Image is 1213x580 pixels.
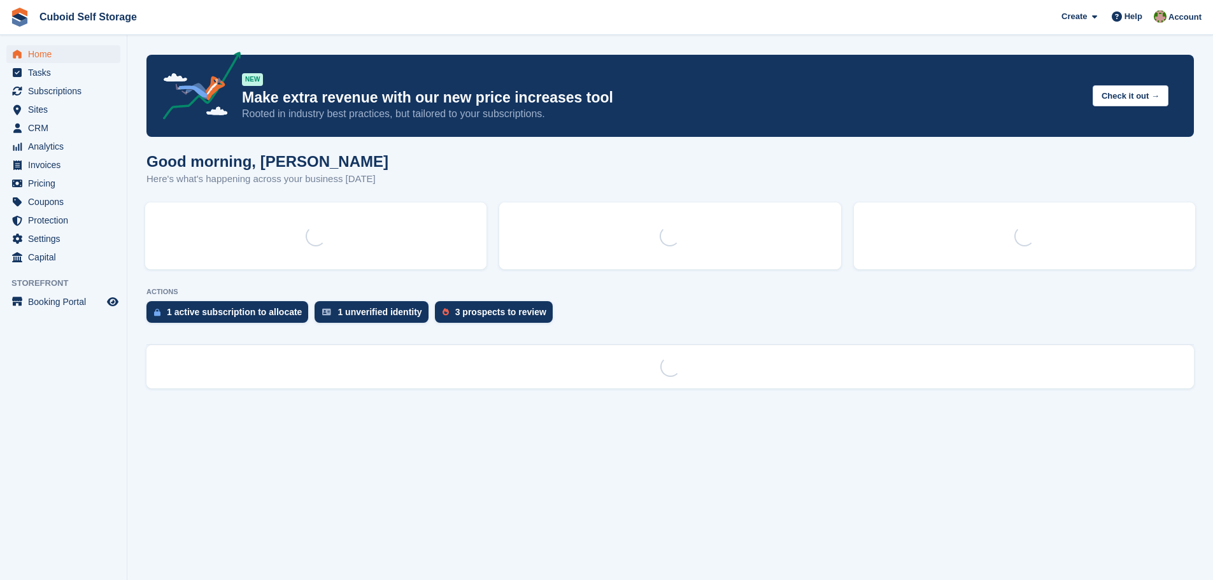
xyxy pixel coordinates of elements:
[322,308,331,316] img: verify_identity-adf6edd0f0f0b5bbfe63781bf79b02c33cf7c696d77639b501bdc392416b5a36.svg
[6,211,120,229] a: menu
[28,64,104,81] span: Tasks
[146,153,388,170] h1: Good morning, [PERSON_NAME]
[6,174,120,192] a: menu
[6,82,120,100] a: menu
[6,230,120,248] a: menu
[28,293,104,311] span: Booking Portal
[167,307,302,317] div: 1 active subscription to allocate
[315,301,434,329] a: 1 unverified identity
[154,308,160,316] img: active_subscription_to_allocate_icon-d502201f5373d7db506a760aba3b589e785aa758c864c3986d89f69b8ff3...
[6,119,120,137] a: menu
[146,288,1194,296] p: ACTIONS
[28,138,104,155] span: Analytics
[6,101,120,118] a: menu
[28,82,104,100] span: Subscriptions
[1061,10,1087,23] span: Create
[28,230,104,248] span: Settings
[28,248,104,266] span: Capital
[6,248,120,266] a: menu
[443,308,449,316] img: prospect-51fa495bee0391a8d652442698ab0144808aea92771e9ea1ae160a38d050c398.svg
[1124,10,1142,23] span: Help
[152,52,241,124] img: price-adjustments-announcement-icon-8257ccfd72463d97f412b2fc003d46551f7dbcb40ab6d574587a9cd5c0d94...
[242,88,1082,107] p: Make extra revenue with our new price increases tool
[6,45,120,63] a: menu
[28,211,104,229] span: Protection
[28,156,104,174] span: Invoices
[105,294,120,309] a: Preview store
[6,138,120,155] a: menu
[28,45,104,63] span: Home
[28,101,104,118] span: Sites
[6,64,120,81] a: menu
[28,193,104,211] span: Coupons
[28,119,104,137] span: CRM
[28,174,104,192] span: Pricing
[34,6,142,27] a: Cuboid Self Storage
[455,307,546,317] div: 3 prospects to review
[10,8,29,27] img: stora-icon-8386f47178a22dfd0bd8f6a31ec36ba5ce8667c1dd55bd0f319d3a0aa187defe.svg
[242,73,263,86] div: NEW
[11,277,127,290] span: Storefront
[146,172,388,187] p: Here's what's happening across your business [DATE]
[6,293,120,311] a: menu
[1093,85,1168,106] button: Check it out →
[6,156,120,174] a: menu
[146,301,315,329] a: 1 active subscription to allocate
[337,307,422,317] div: 1 unverified identity
[6,193,120,211] a: menu
[435,301,559,329] a: 3 prospects to review
[1168,11,1202,24] span: Account
[1154,10,1167,23] img: Chelsea Kitts
[242,107,1082,121] p: Rooted in industry best practices, but tailored to your subscriptions.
